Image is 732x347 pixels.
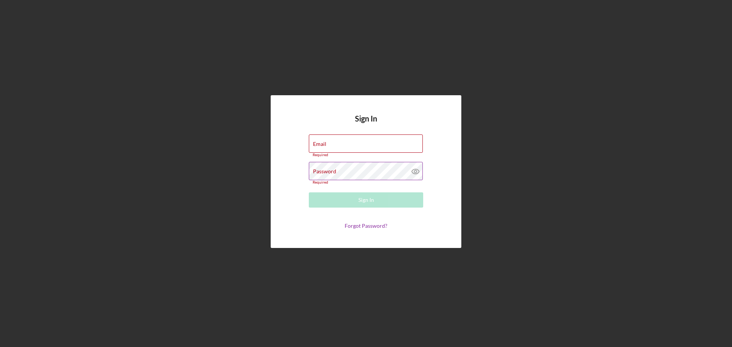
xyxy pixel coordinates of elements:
a: Forgot Password? [345,222,387,229]
h4: Sign In [355,114,377,134]
button: Sign In [309,192,423,208]
div: Sign In [358,192,374,208]
div: Required [309,180,423,185]
label: Password [313,168,336,174]
label: Email [313,141,326,147]
div: Required [309,153,423,157]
